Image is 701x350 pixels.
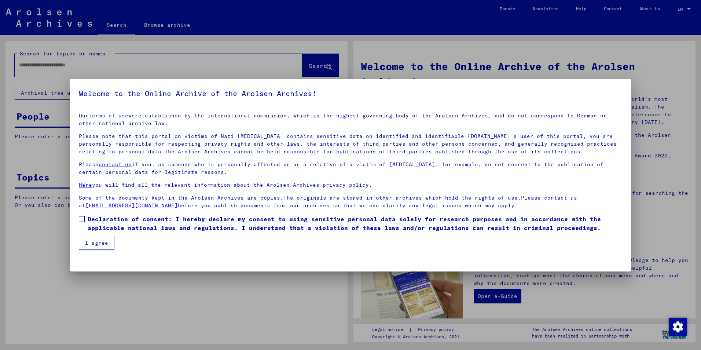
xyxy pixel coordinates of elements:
p: Some of the documents kept in the Arolsen Archives are copies.The originals are stored in other a... [79,194,622,209]
a: Here [79,182,92,188]
button: I agree [79,236,114,250]
p: Please if you, as someone who is personally affected or as a relative of a victim of [MEDICAL_DAT... [79,161,622,176]
p: you will find all the relevant information about the Arolsen Archives privacy policy. [79,181,622,189]
p: Our were established by the international commission, which is the highest governing body of the ... [79,112,622,127]
span: Declaration of consent: I hereby declare my consent to using sensitive personal data solely for r... [88,215,622,232]
a: [EMAIL_ADDRESS][DOMAIN_NAME] [85,202,178,209]
img: Change consent [669,318,687,336]
a: contact us [99,161,132,168]
p: Please note that this portal on victims of Nazi [MEDICAL_DATA] contains sensitive data on identif... [79,132,622,156]
div: Change consent [669,318,686,335]
h5: Welcome to the Online Archive of the Arolsen Archives! [79,88,622,99]
a: terms of use [89,112,128,119]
